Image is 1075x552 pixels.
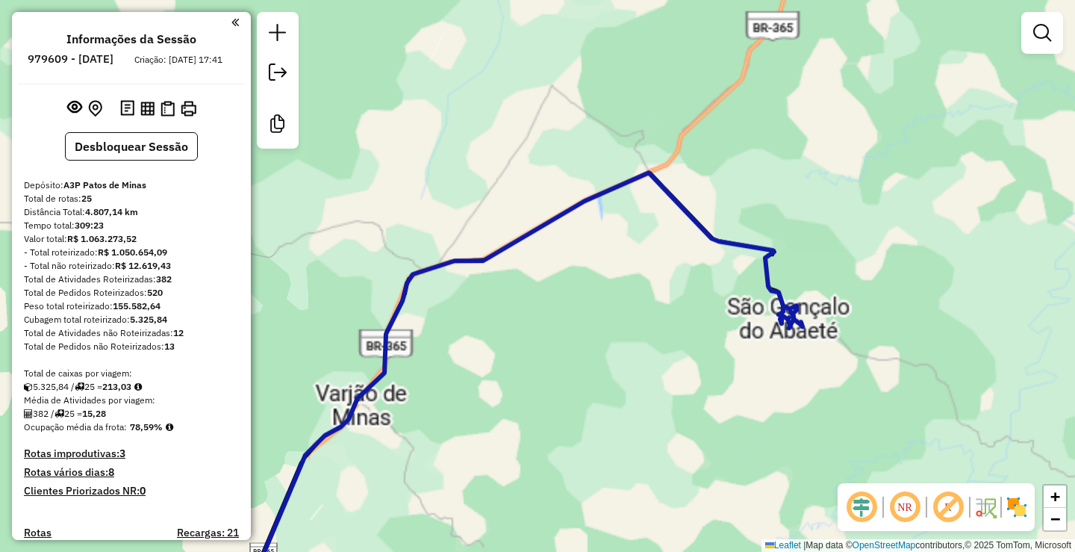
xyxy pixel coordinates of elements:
[24,232,239,246] div: Valor total:
[263,18,293,52] a: Nova sessão e pesquisa
[178,98,199,120] button: Imprimir Rotas
[177,527,239,539] h4: Recargas: 21
[24,340,239,353] div: Total de Pedidos não Roteirizados:
[130,314,167,325] strong: 5.325,84
[973,495,997,519] img: Fluxo de ruas
[24,527,52,539] a: Rotas
[231,13,239,31] a: Clique aqui para minimizar o painel
[1050,487,1060,506] span: +
[24,313,239,326] div: Cubagem total roteirizado:
[102,381,131,392] strong: 213,03
[98,246,167,258] strong: R$ 1.050.654,09
[115,260,171,271] strong: R$ 12.619,43
[24,259,239,273] div: - Total não roteirizado:
[844,489,879,525] span: Ocultar deslocamento
[24,179,239,192] div: Depósito:
[75,382,84,391] i: Total de rotas
[54,409,64,418] i: Total de rotas
[887,489,923,525] span: Ocultar NR
[140,484,146,497] strong: 0
[24,326,239,340] div: Total de Atividades não Roteirizadas:
[63,179,146,190] strong: A3P Patos de Minas
[173,327,184,338] strong: 12
[24,380,239,394] div: 5.325,84 / 25 =
[24,300,239,313] div: Peso total roteirizado:
[24,466,239,479] h4: Rotas vários dias:
[24,421,127,432] span: Ocupação média da frota:
[147,287,163,298] strong: 520
[1005,495,1029,519] img: Exibir/Ocultar setores
[158,98,178,120] button: Visualizar Romaneio
[24,367,239,380] div: Total de caixas por viagem:
[24,273,239,286] div: Total de Atividades Roteirizadas:
[75,220,104,231] strong: 309:23
[263,109,293,143] a: Criar modelo
[156,273,172,285] strong: 382
[1050,509,1060,528] span: −
[24,447,239,460] h4: Rotas improdutivas:
[81,193,92,204] strong: 25
[853,540,916,551] a: OpenStreetMap
[761,539,1075,552] div: Map data © contributors,© 2025 TomTom, Microsoft
[1027,18,1057,48] a: Exibir filtros
[128,53,228,66] div: Criação: [DATE] 17:41
[134,382,142,391] i: Meta Caixas/viagem: 1,00 Diferença: 212,03
[24,382,33,391] i: Cubagem total roteirizado
[24,192,239,205] div: Total de rotas:
[119,447,125,460] strong: 3
[113,300,161,311] strong: 155.582,64
[64,96,85,120] button: Exibir sessão original
[85,206,138,217] strong: 4.807,14 km
[930,489,966,525] span: Exibir rótulo
[66,32,196,46] h4: Informações da Sessão
[24,409,33,418] i: Total de Atividades
[164,341,175,352] strong: 13
[28,52,113,66] h6: 979609 - [DATE]
[263,58,293,91] a: Exportar sessão
[67,233,137,244] strong: R$ 1.063.273,52
[24,407,239,421] div: 382 / 25 =
[765,540,801,551] a: Leaflet
[24,219,239,232] div: Tempo total:
[803,540,806,551] span: |
[24,485,239,497] h4: Clientes Priorizados NR:
[65,132,198,161] button: Desbloquear Sessão
[137,98,158,118] button: Visualizar relatório de Roteirização
[1044,508,1066,530] a: Zoom out
[108,465,114,479] strong: 8
[117,97,137,120] button: Logs desbloquear sessão
[85,97,105,120] button: Centralizar mapa no depósito ou ponto de apoio
[24,394,239,407] div: Média de Atividades por viagem:
[24,246,239,259] div: - Total roteirizado:
[82,408,106,419] strong: 15,28
[1044,486,1066,508] a: Zoom in
[130,421,163,432] strong: 78,59%
[166,423,173,432] em: Média calculada utilizando a maior ocupação (%Peso ou %Cubagem) de cada rota da sessão. Rotas cro...
[24,286,239,300] div: Total de Pedidos Roteirizados:
[24,205,239,219] div: Distância Total:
